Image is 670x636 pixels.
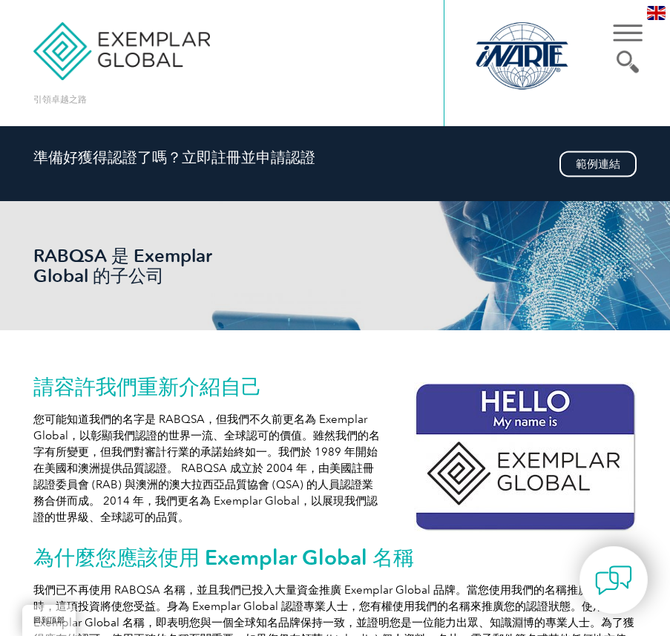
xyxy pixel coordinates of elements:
[576,157,620,170] font: 範例連結
[22,605,76,636] a: 回到頂部
[595,562,632,599] img: contact-chat.png
[647,6,666,20] img: en
[33,148,315,166] font: 準備好獲得認證了嗎？立即註冊並申請認證
[559,151,637,177] a: 範例連結
[33,616,65,625] font: 回到頂部
[33,413,380,524] font: 您可能知道我們的名字是 RABQSA，但我們不久前更名為 Exemplar Global，以彰顯我們認證的世界一流、全球認可的價值。雖然我們的名字有所變更，但我們對審計行業的承諾始終如一。我們於...
[33,545,414,570] font: 為什麼您應該使用 Exemplar Global 名稱
[33,94,87,105] font: 引領卓越之路
[33,374,262,399] font: 請容許我們重新介紹自己
[33,245,212,286] font: RABQSA 是 Exemplar Global 的子公司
